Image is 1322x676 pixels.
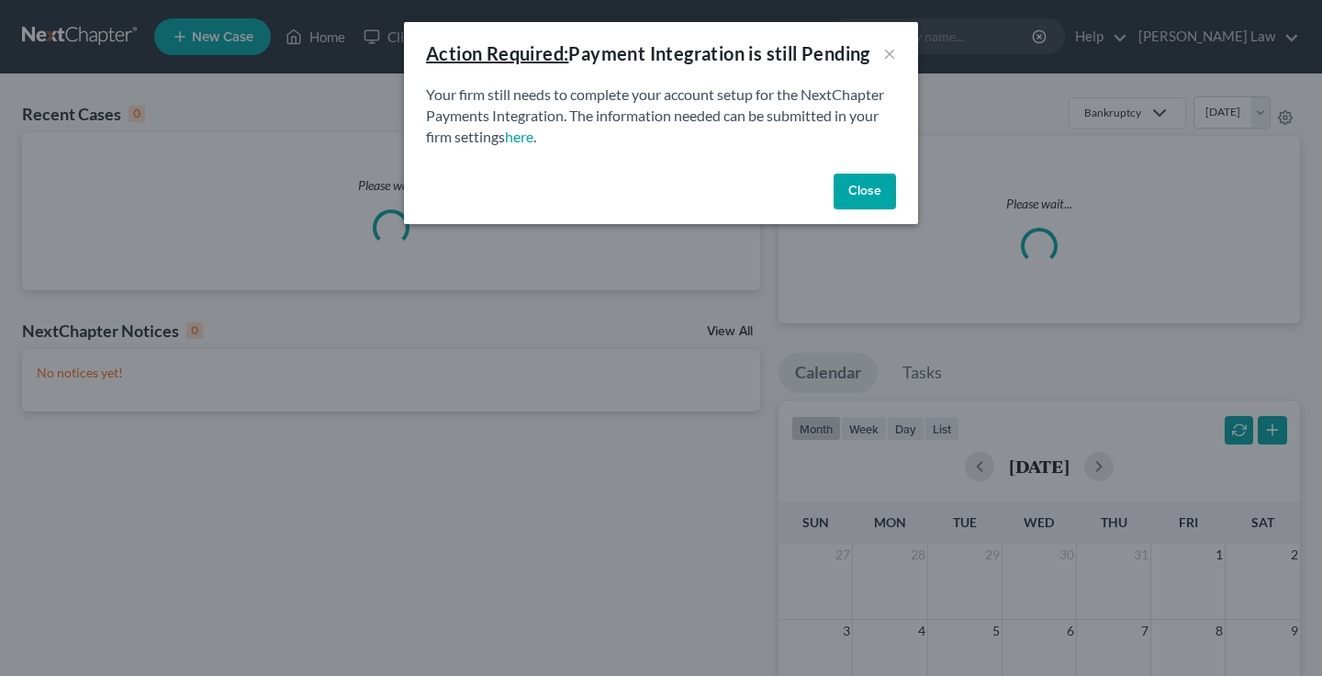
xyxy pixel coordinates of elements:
[426,42,568,64] u: Action Required:
[426,40,870,66] div: Payment Integration is still Pending
[505,128,533,145] a: here
[883,42,896,64] button: ×
[834,174,896,210] button: Close
[426,84,896,148] p: Your firm still needs to complete your account setup for the NextChapter Payments Integration. Th...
